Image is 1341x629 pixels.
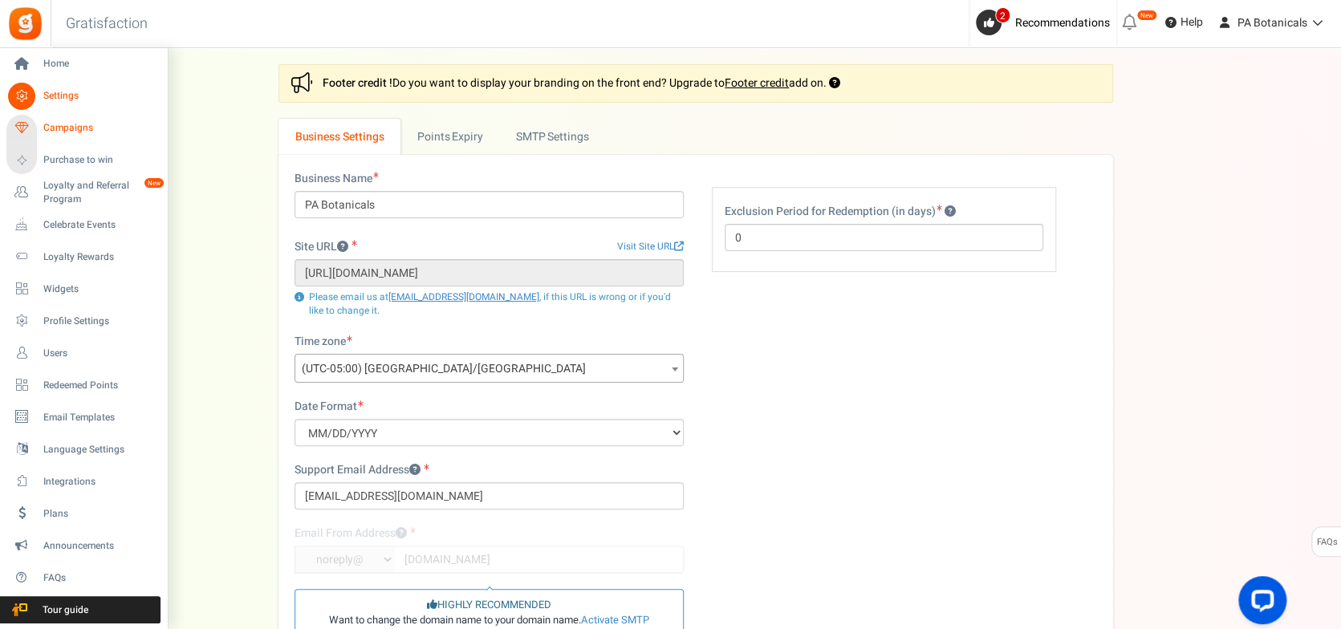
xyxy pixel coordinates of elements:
[500,119,644,155] a: SMTP Settings
[725,75,789,91] a: Footer credit
[43,282,156,296] span: Widgets
[6,211,161,238] a: Celebrate Events
[400,119,499,155] a: Points Expiry
[6,500,161,527] a: Plans
[6,83,161,110] a: Settings
[48,8,165,40] h3: Gratisfaction
[43,89,156,103] span: Settings
[6,275,161,302] a: Widgets
[427,598,551,613] span: HIGHLY RECOMMENDED
[581,612,649,627] a: Activate SMTP
[43,250,156,264] span: Loyalty Rewards
[1237,14,1307,31] span: PA Botanicals
[43,179,161,206] span: Loyalty and Referral Program
[617,240,684,254] a: Visit Site URL
[278,119,400,155] a: Business Settings
[43,314,156,328] span: Profile Settings
[7,603,120,617] span: Tour guide
[6,243,161,270] a: Loyalty Rewards
[295,354,684,383] span: (UTC-05:00) America/Chicago
[6,147,161,174] a: Purchase to win
[295,334,352,350] label: Time zone
[43,571,156,585] span: FAQs
[295,239,357,255] label: Site URL
[6,371,161,399] a: Redeemed Points
[295,355,683,383] span: (UTC-05:00) America/Chicago
[1136,10,1157,21] em: New
[6,468,161,495] a: Integrations
[6,532,161,559] a: Announcements
[1176,14,1203,30] span: Help
[43,218,156,232] span: Celebrate Events
[295,482,684,509] input: support@yourdomain.com
[6,51,161,78] a: Home
[6,404,161,431] a: Email Templates
[1316,527,1338,558] span: FAQs
[1159,10,1209,35] a: Help
[725,204,956,220] label: Exclusion Period for Redemption (in days)
[295,191,684,218] input: Your business name
[43,411,156,424] span: Email Templates
[43,475,156,489] span: Integrations
[388,290,539,304] a: [EMAIL_ADDRESS][DOMAIN_NAME]
[323,75,392,91] strong: Footer credit !
[995,7,1010,23] span: 2
[43,539,156,553] span: Announcements
[1015,14,1110,31] span: Recommendations
[6,115,161,142] a: Campaigns
[6,339,161,367] a: Users
[43,347,156,360] span: Users
[295,399,364,415] label: Date Format
[43,379,156,392] span: Redeemed Points
[295,290,684,318] p: Please email us at , if this URL is wrong or if you'd like to change it.
[295,259,684,286] input: http://www.example.com
[6,179,161,206] a: Loyalty and Referral Program New
[278,64,1113,103] div: Do you want to display your branding on the front end? Upgrade to add on.
[43,121,156,135] span: Campaigns
[6,564,161,591] a: FAQs
[43,443,156,457] span: Language Settings
[329,613,649,628] span: Want to change the domain name to your domain name.
[43,507,156,521] span: Plans
[295,462,429,478] label: Support Email Address
[6,436,161,463] a: Language Settings
[144,177,165,189] em: New
[976,10,1116,35] a: 2 Recommendations
[43,153,156,167] span: Purchase to win
[7,6,43,42] img: Gratisfaction
[6,307,161,335] a: Profile Settings
[43,57,156,71] span: Home
[295,171,379,187] label: Business Name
